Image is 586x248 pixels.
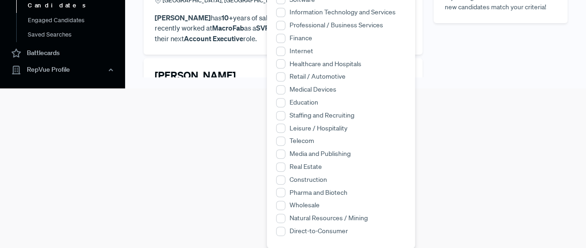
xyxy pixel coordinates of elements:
p: has years of sales experience. [PERSON_NAME] most recently worked at as a . [PERSON_NAME] is look... [155,12,411,44]
label: Media and Publishing [290,149,351,159]
label: Medical Devices [290,85,336,94]
a: Engaged Candidates [16,13,134,28]
label: Wholesale [290,200,320,210]
a: Settings [4,85,121,103]
label: Retail / Automotive [290,72,346,81]
label: Direct-to-Consumer [290,226,348,236]
strong: SVP Sales [256,23,288,32]
label: Pharma and Biotech [290,188,347,198]
label: Leisure / Hospitality [290,124,347,133]
a: Battlecards [4,44,121,62]
h4: [PERSON_NAME] [PERSON_NAME] [155,69,298,94]
label: Finance [290,33,312,43]
label: Telecom [290,136,314,146]
button: RepVue Profile [4,62,121,78]
label: Internet [290,46,313,56]
strong: MacroFab [212,23,244,32]
label: Natural Resources / Mining [290,213,368,223]
label: Healthcare and Hospitals [290,59,361,69]
label: Information Technology and Services [290,7,396,17]
strong: [PERSON_NAME] [155,13,211,22]
strong: Account Executive [184,34,243,43]
label: Education [290,98,318,107]
label: Staffing and Recruiting [290,111,354,120]
a: Saved Searches [16,27,134,42]
label: Construction [290,175,327,185]
strong: 10+ [221,13,233,22]
label: Professional / Business Services [290,20,383,30]
label: Real Estate [290,162,322,172]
